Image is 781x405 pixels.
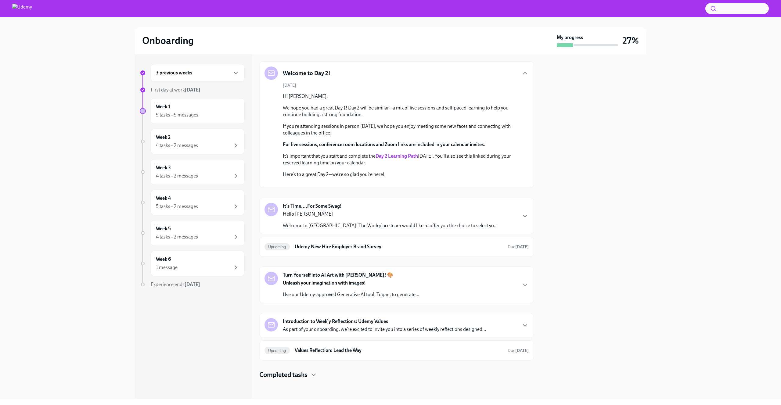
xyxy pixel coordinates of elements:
[283,326,486,333] p: As part of your onboarding, we’re excited to invite you into a series of weekly reflections desig...
[265,245,290,249] span: Upcoming
[156,103,170,110] h6: Week 1
[156,264,178,271] div: 1 message
[259,370,308,379] h4: Completed tasks
[283,142,485,147] strong: For live sessions, conference room locations and Zoom links are included in your calendar invites.
[283,123,519,136] p: If you’re attending sessions in person [DATE], we hope you enjoy meeting some new faces and conne...
[185,87,200,93] strong: [DATE]
[515,244,529,249] strong: [DATE]
[265,348,290,353] span: Upcoming
[283,171,519,178] p: Here’s to a great Day 2—we’re so glad you’re here!
[140,220,245,246] a: Week 54 tasks • 2 messages
[295,243,503,250] h6: Udemy New Hire Employer Brand Survey
[156,225,171,232] h6: Week 5
[259,370,534,379] div: Completed tasks
[265,346,529,355] a: UpcomingValues Reflection: Lead the WayDue[DATE]
[156,70,192,76] h6: 3 previous weeks
[283,93,519,100] p: Hi [PERSON_NAME],
[156,142,198,149] div: 4 tasks • 2 messages
[140,87,245,93] a: First day at work[DATE]
[151,87,200,93] span: First day at work
[156,234,198,240] div: 4 tasks • 2 messages
[508,348,529,353] span: September 1st, 2025 10:00
[265,242,529,252] a: UpcomingUdemy New Hire Employer Brand SurveyDue[DATE]
[12,4,32,13] img: Udemy
[140,129,245,154] a: Week 24 tasks • 2 messages
[283,291,419,298] p: Use our Udemy-approved Generative AI tool, Toqan, to generate...
[295,347,503,354] h6: Values Reflection: Lead the Way
[156,256,171,263] h6: Week 6
[508,348,529,353] span: Due
[156,203,198,210] div: 5 tasks • 2 messages
[140,190,245,215] a: Week 45 tasks • 2 messages
[283,82,296,88] span: [DATE]
[156,134,171,141] h6: Week 2
[623,35,639,46] h3: 27%
[156,112,198,118] div: 5 tasks • 5 messages
[508,244,529,250] span: August 30th, 2025 10:00
[376,153,418,159] a: Day 2 Learning Path
[283,222,498,229] p: Welcome to [GEOGRAPHIC_DATA]! The Workplace team would like to offer you the choice to select yo...
[156,164,171,171] h6: Week 3
[283,105,519,118] p: We hope you had a great Day 1! Day 2 will be similar—a mix of live sessions and self-paced learni...
[140,251,245,276] a: Week 61 message
[283,272,393,278] strong: Turn Yourself into AI Art with [PERSON_NAME]! 🎨
[156,195,171,202] h6: Week 4
[283,203,342,210] strong: It's Time....For Some Swag!
[515,348,529,353] strong: [DATE]
[151,64,245,82] div: 3 previous weeks
[283,280,366,286] strong: Unleash your imagination with images!
[283,318,388,325] strong: Introduction to Weekly Reflections: Udemy Values
[151,281,200,287] span: Experience ends
[140,159,245,185] a: Week 34 tasks • 2 messages
[283,69,330,77] h5: Welcome to Day 2!
[140,98,245,124] a: Week 15 tasks • 5 messages
[185,281,200,287] strong: [DATE]
[283,211,498,217] p: Hello [PERSON_NAME]
[283,153,519,166] p: It’s important that you start and complete the [DATE]. You’ll also see this linked during your re...
[142,34,194,47] h2: Onboarding
[156,173,198,179] div: 4 tasks • 2 messages
[508,244,529,249] span: Due
[557,34,583,41] strong: My progress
